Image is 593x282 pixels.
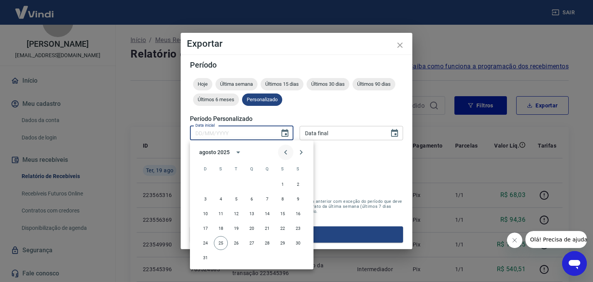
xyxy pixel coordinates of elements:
div: Últimos 6 meses [193,93,239,106]
label: Data inicial [195,122,215,128]
button: 16 [291,207,305,221]
h4: Exportar [187,39,406,48]
button: 12 [229,207,243,221]
button: 17 [198,221,212,235]
button: 5 [229,192,243,206]
span: sexta-feira [276,161,290,177]
button: 27 [245,236,259,250]
button: calendar view is open, switch to year view [232,146,245,159]
span: Últimos 30 dias [307,81,349,87]
iframe: Mensagem da empresa [525,231,587,248]
span: segunda-feira [214,161,228,177]
h5: Período [190,61,403,69]
button: Choose date [387,126,402,141]
button: 11 [214,207,228,221]
iframe: Botão para abrir a janela de mensagens [562,251,587,276]
span: Hoje [193,81,212,87]
button: 31 [198,251,212,265]
span: quarta-feira [245,161,259,177]
span: quinta-feira [260,161,274,177]
button: 10 [198,207,212,221]
button: 7 [260,192,274,206]
div: agosto 2025 [199,148,229,156]
button: 8 [276,192,290,206]
button: 1 [276,177,290,191]
div: Últimos 90 dias [352,78,395,90]
span: Últimos 6 meses [193,97,239,102]
span: Personalizado [242,97,282,102]
span: domingo [198,161,212,177]
button: 4 [214,192,228,206]
button: 28 [260,236,274,250]
span: Última semana [215,81,258,87]
button: 18 [214,221,228,235]
input: DD/MM/YYYY [190,126,274,140]
iframe: Fechar mensagem [507,233,522,248]
button: 14 [260,207,274,221]
button: 3 [198,192,212,206]
input: DD/MM/YYYY [300,126,384,140]
button: 24 [198,236,212,250]
div: Hoje [193,78,212,90]
h5: Período Personalizado [190,115,403,123]
div: Última semana [215,78,258,90]
button: 19 [229,221,243,235]
span: Últimos 90 dias [352,81,395,87]
button: 20 [245,221,259,235]
span: Últimos 15 dias [261,81,303,87]
button: 22 [276,221,290,235]
button: 25 [214,236,228,250]
button: 6 [245,192,259,206]
button: Next month [293,144,309,160]
button: Previous month [278,144,293,160]
span: terça-feira [229,161,243,177]
span: Olá! Precisa de ajuda? [5,5,65,12]
button: 30 [291,236,305,250]
button: 26 [229,236,243,250]
button: 23 [291,221,305,235]
span: sábado [291,161,305,177]
button: 2 [291,177,305,191]
button: Choose date [277,126,293,141]
button: close [391,36,409,54]
button: 13 [245,207,259,221]
div: Personalizado [242,93,282,106]
div: Últimos 15 dias [261,78,303,90]
button: 29 [276,236,290,250]
button: 21 [260,221,274,235]
div: Últimos 30 dias [307,78,349,90]
button: 9 [291,192,305,206]
button: 15 [276,207,290,221]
